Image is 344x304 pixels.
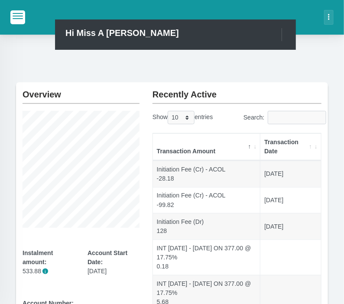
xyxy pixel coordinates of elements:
[243,111,321,124] label: Search:
[260,161,321,187] td: [DATE]
[153,82,321,100] h2: Recently Active
[88,249,127,265] b: Account Start Date:
[260,187,321,213] td: [DATE]
[153,213,260,239] td: Initiation Fee (Dr) 128
[153,133,260,161] th: Transaction Amount: activate to sort column descending
[260,213,321,239] td: [DATE]
[88,249,140,276] div: [DATE]
[42,268,48,274] span: i
[153,161,260,187] td: Initiation Fee (Cr) - ACOL -28.18
[153,239,260,275] td: INT [DATE] - [DATE] ON 377.00 @ 17.75% 0.18
[168,111,195,124] select: Showentries
[260,133,321,161] th: Transaction Date: activate to sort column ascending
[65,28,179,38] h2: Hi Miss A [PERSON_NAME]
[23,249,53,265] b: Instalment amount:
[268,111,326,124] input: Search:
[23,267,75,276] p: 533.88
[153,187,260,213] td: Initiation Fee (Cr) - ACOL -99.82
[153,111,213,124] label: Show entries
[23,82,140,100] h2: Overview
